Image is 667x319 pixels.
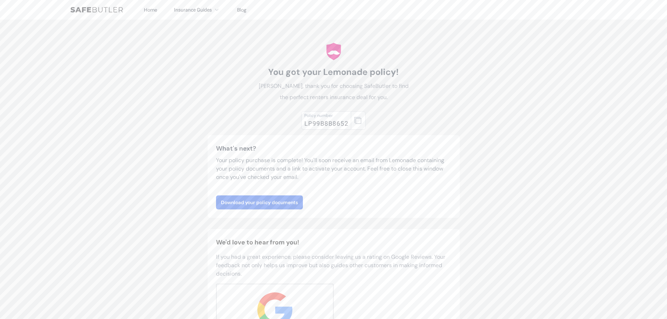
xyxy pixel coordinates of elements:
[216,195,303,209] a: Download your policy documents
[304,113,348,118] div: Policy number
[216,237,451,247] h2: We'd love to hear from you!
[255,81,412,103] p: [PERSON_NAME], thank you for choosing SafeButler to find the perfect renters insurance deal for you.
[255,67,412,78] h1: You got your Lemonade policy!
[174,6,220,14] button: Insurance Guides
[216,156,451,181] p: Your policy purchase is complete! You'll soon receive an email from Lemonade containing your poli...
[216,144,451,153] h3: What's next?
[144,7,157,13] a: Home
[237,7,246,13] a: Blog
[70,7,123,13] img: SafeButler Text Logo
[216,253,451,278] p: If you had a great experience, please consider leaving us a rating on Google Reviews. Your feedba...
[304,118,348,128] div: LP99B8B8652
